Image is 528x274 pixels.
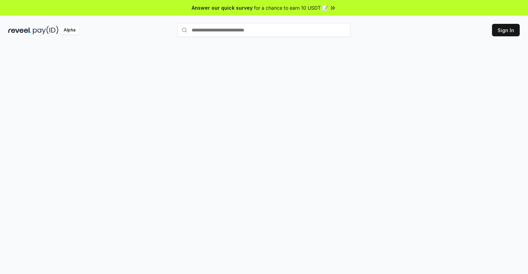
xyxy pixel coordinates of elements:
[33,26,58,35] img: pay_id
[8,26,31,35] img: reveel_dark
[192,4,253,11] span: Answer our quick survey
[60,26,79,35] div: Alpha
[492,24,520,36] button: Sign In
[254,4,328,11] span: for a chance to earn 10 USDT 📝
